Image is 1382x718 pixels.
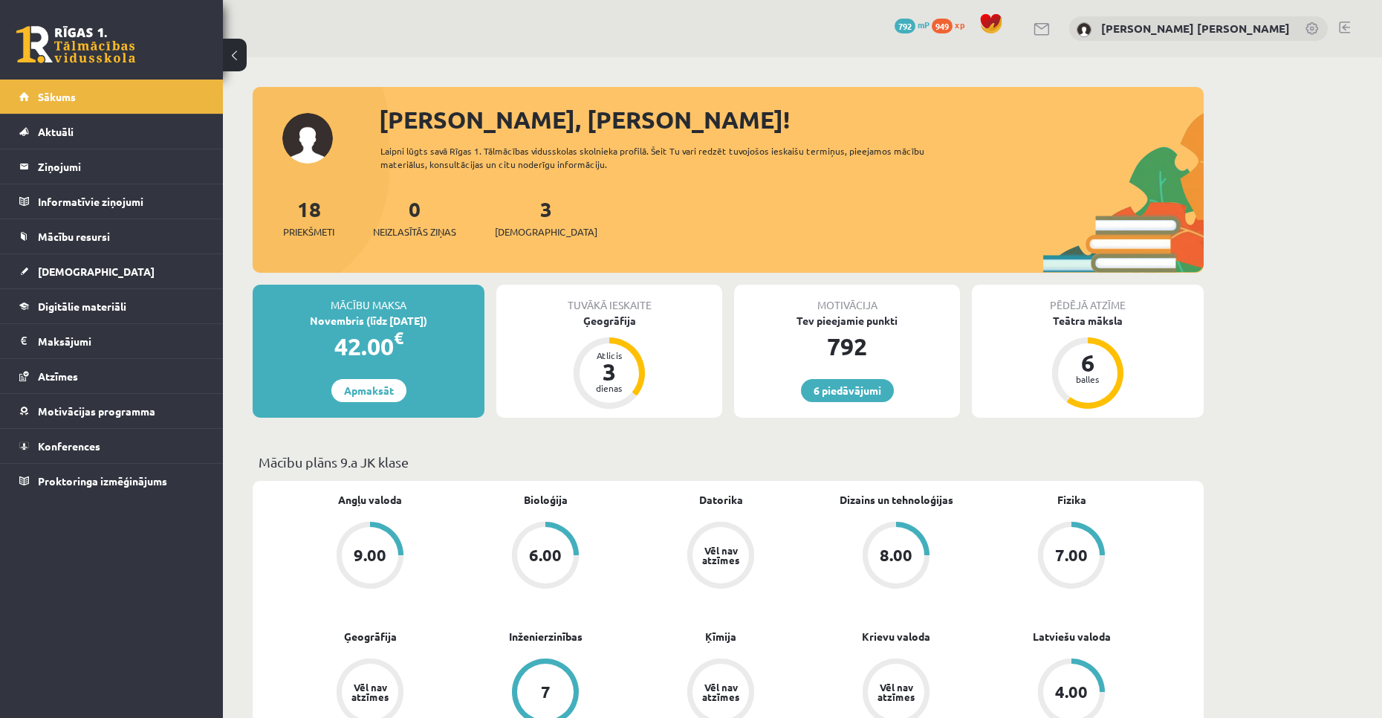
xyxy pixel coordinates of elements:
[253,329,484,364] div: 42.00
[541,684,551,700] div: 7
[587,351,632,360] div: Atlicis
[495,195,597,239] a: 3[DEMOGRAPHIC_DATA]
[700,682,742,702] div: Vēl nav atzīmes
[808,522,984,592] a: 8.00
[875,682,917,702] div: Vēl nav atzīmes
[895,19,930,30] a: 792 mP
[705,629,736,644] a: Ķīmija
[972,313,1204,329] div: Teātra māksla
[734,329,960,364] div: 792
[283,224,334,239] span: Priekšmeti
[38,300,126,313] span: Digitālie materiāli
[734,313,960,329] div: Tev pieejamie punkti
[458,522,633,592] a: 6.00
[880,547,912,563] div: 8.00
[38,324,204,358] legend: Maksājumi
[331,379,406,402] a: Apmaksāt
[932,19,953,33] span: 949
[344,629,397,644] a: Ģeogrāfija
[1065,351,1110,375] div: 6
[253,285,484,313] div: Mācību maksa
[1033,629,1111,644] a: Latviešu valoda
[496,285,722,313] div: Tuvākā ieskaite
[496,313,722,411] a: Ģeogrāfija Atlicis 3 dienas
[972,285,1204,313] div: Pēdējā atzīme
[1101,21,1290,36] a: [PERSON_NAME] [PERSON_NAME]
[734,285,960,313] div: Motivācija
[373,224,456,239] span: Neizlasītās ziņas
[19,359,204,393] a: Atzīmes
[496,313,722,329] div: Ģeogrāfija
[19,464,204,498] a: Proktoringa izmēģinājums
[587,384,632,392] div: dienas
[253,313,484,329] div: Novembris (līdz [DATE])
[349,682,391,702] div: Vēl nav atzīmes
[38,90,76,103] span: Sākums
[1055,684,1088,700] div: 4.00
[19,429,204,463] a: Konferences
[38,125,74,138] span: Aktuāli
[38,439,100,453] span: Konferences
[259,452,1198,472] p: Mācību plāns 9.a JK klase
[38,404,155,418] span: Motivācijas programma
[19,394,204,428] a: Motivācijas programma
[801,379,894,402] a: 6 piedāvājumi
[19,219,204,253] a: Mācību resursi
[633,522,808,592] a: Vēl nav atzīmes
[984,522,1159,592] a: 7.00
[840,492,953,508] a: Dizains un tehnoloģijas
[1065,375,1110,384] div: balles
[38,369,78,383] span: Atzīmes
[19,324,204,358] a: Maksājumi
[19,114,204,149] a: Aktuāli
[862,629,930,644] a: Krievu valoda
[972,313,1204,411] a: Teātra māksla 6 balles
[509,629,583,644] a: Inženierzinības
[955,19,964,30] span: xp
[19,289,204,323] a: Digitālie materiāli
[38,265,155,278] span: [DEMOGRAPHIC_DATA]
[379,102,1204,138] div: [PERSON_NAME], [PERSON_NAME]!
[19,254,204,288] a: [DEMOGRAPHIC_DATA]
[699,492,743,508] a: Datorika
[394,327,403,349] span: €
[918,19,930,30] span: mP
[19,80,204,114] a: Sākums
[529,547,562,563] div: 6.00
[354,547,386,563] div: 9.00
[16,26,135,63] a: Rīgas 1. Tālmācības vidusskola
[282,522,458,592] a: 9.00
[700,546,742,565] div: Vēl nav atzīmes
[1077,22,1091,37] img: Arnis Jānis Klucis
[373,195,456,239] a: 0Neizlasītās ziņas
[524,492,568,508] a: Bioloģija
[38,474,167,488] span: Proktoringa izmēģinājums
[38,230,110,243] span: Mācību resursi
[1055,547,1088,563] div: 7.00
[38,149,204,184] legend: Ziņojumi
[380,144,951,171] div: Laipni lūgts savā Rīgas 1. Tālmācības vidusskolas skolnieka profilā. Šeit Tu vari redzēt tuvojošo...
[895,19,915,33] span: 792
[338,492,402,508] a: Angļu valoda
[932,19,972,30] a: 949 xp
[495,224,597,239] span: [DEMOGRAPHIC_DATA]
[587,360,632,384] div: 3
[19,184,204,219] a: Informatīvie ziņojumi
[38,184,204,219] legend: Informatīvie ziņojumi
[1057,492,1086,508] a: Fizika
[19,149,204,184] a: Ziņojumi
[283,195,334,239] a: 18Priekšmeti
